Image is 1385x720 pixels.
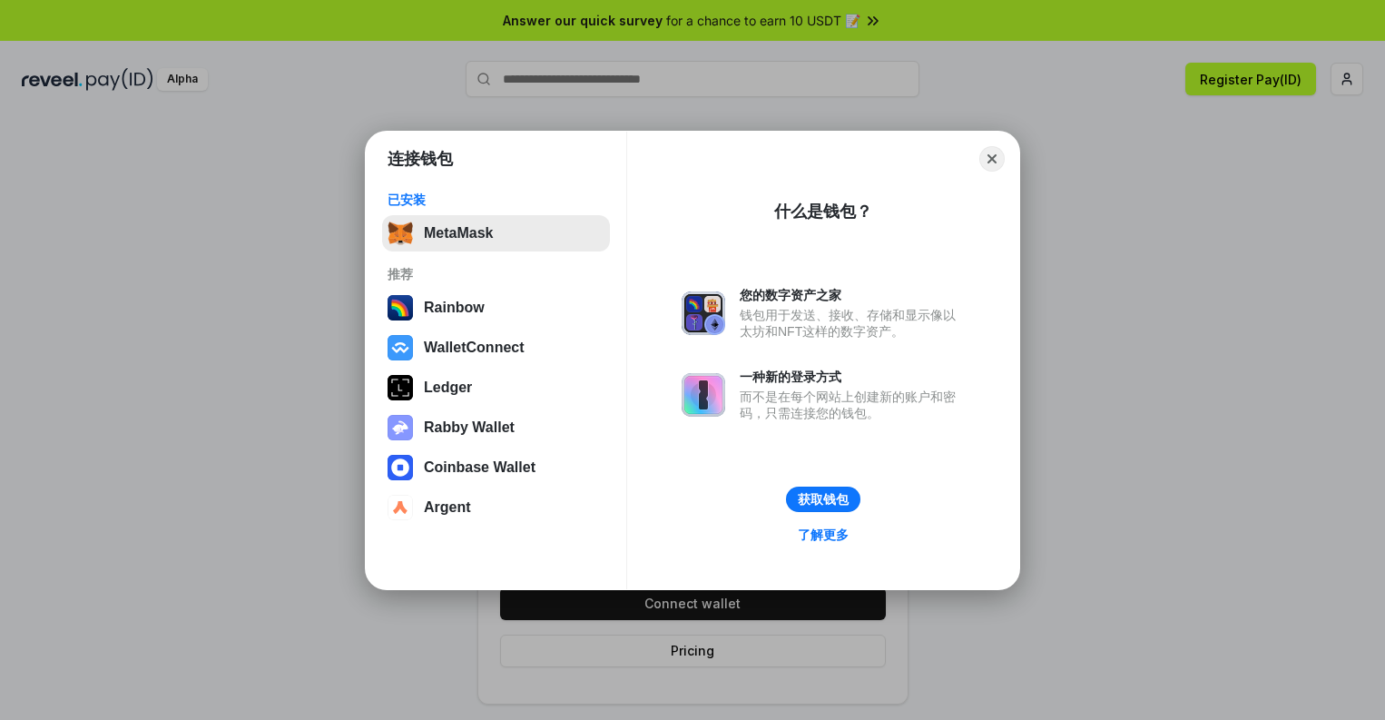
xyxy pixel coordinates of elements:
button: Rainbow [382,290,610,326]
button: MetaMask [382,215,610,252]
img: svg+xml,%3Csvg%20width%3D%2228%22%20height%3D%2228%22%20viewBox%3D%220%200%2028%2028%22%20fill%3D... [388,495,413,520]
div: Rabby Wallet [424,419,515,436]
div: 已安装 [388,192,604,208]
button: Rabby Wallet [382,409,610,446]
div: 获取钱包 [798,491,849,508]
div: 而不是在每个网站上创建新的账户和密码，只需连接您的钱包。 [740,389,965,421]
button: Ledger [382,370,610,406]
div: 推荐 [388,266,604,282]
img: svg+xml,%3Csvg%20xmlns%3D%22http%3A%2F%2Fwww.w3.org%2F2000%2Fsvg%22%20fill%3D%22none%22%20viewBox... [388,415,413,440]
button: 获取钱包 [786,487,860,512]
div: Argent [424,499,471,516]
div: Rainbow [424,300,485,316]
img: svg+xml,%3Csvg%20xmlns%3D%22http%3A%2F%2Fwww.w3.org%2F2000%2Fsvg%22%20fill%3D%22none%22%20viewBox... [682,373,725,417]
img: svg+xml,%3Csvg%20width%3D%2228%22%20height%3D%2228%22%20viewBox%3D%220%200%2028%2028%22%20fill%3D... [388,335,413,360]
div: Coinbase Wallet [424,459,535,476]
div: WalletConnect [424,340,525,356]
div: 什么是钱包？ [774,201,872,222]
button: Coinbase Wallet [382,449,610,486]
div: 一种新的登录方式 [740,369,965,385]
img: svg+xml,%3Csvg%20width%3D%2228%22%20height%3D%2228%22%20viewBox%3D%220%200%2028%2028%22%20fill%3D... [388,455,413,480]
a: 了解更多 [787,523,859,547]
button: Argent [382,489,610,526]
img: svg+xml,%3Csvg%20fill%3D%22none%22%20height%3D%2233%22%20viewBox%3D%220%200%2035%2033%22%20width%... [388,221,413,246]
div: 了解更多 [798,527,849,543]
div: 钱包用于发送、接收、存储和显示像以太坊和NFT这样的数字资产。 [740,307,965,340]
button: Close [979,146,1005,172]
img: svg+xml,%3Csvg%20xmlns%3D%22http%3A%2F%2Fwww.w3.org%2F2000%2Fsvg%22%20width%3D%2228%22%20height%3... [388,375,413,400]
button: WalletConnect [382,330,610,366]
div: 您的数字资产之家 [740,287,965,303]
img: svg+xml,%3Csvg%20xmlns%3D%22http%3A%2F%2Fwww.w3.org%2F2000%2Fsvg%22%20fill%3D%22none%22%20viewBox... [682,291,725,335]
div: Ledger [424,380,472,396]
img: svg+xml,%3Csvg%20width%3D%22120%22%20height%3D%22120%22%20viewBox%3D%220%200%20120%20120%22%20fil... [388,295,413,321]
div: MetaMask [424,225,493,242]
h1: 连接钱包 [388,148,453,170]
